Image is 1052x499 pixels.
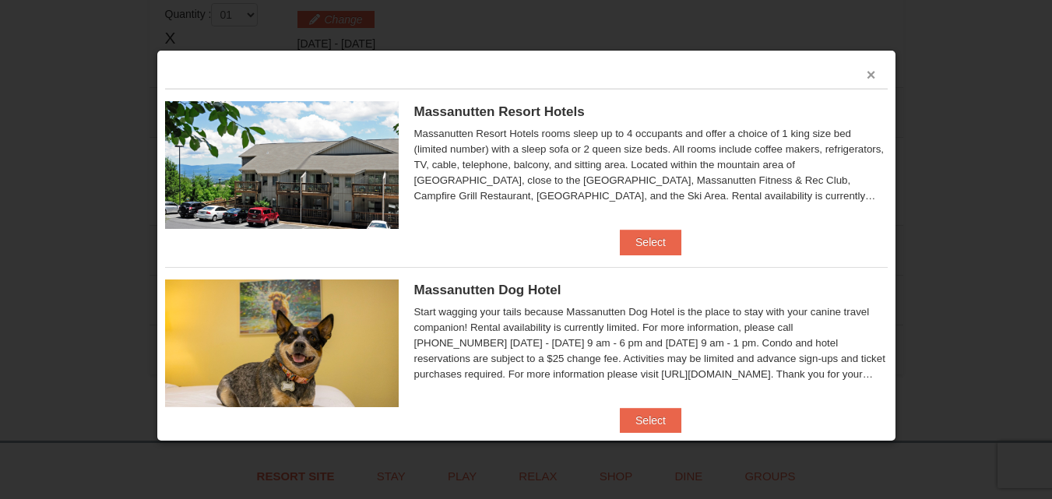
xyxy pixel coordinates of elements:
div: Massanutten Resort Hotels rooms sleep up to 4 occupants and offer a choice of 1 king size bed (li... [414,126,888,204]
button: Select [620,230,681,255]
button: × [867,67,876,83]
button: Select [620,408,681,433]
img: 19219026-1-e3b4ac8e.jpg [165,101,399,229]
span: Massanutten Dog Hotel [414,283,561,297]
span: Massanutten Resort Hotels [414,104,585,119]
div: Start wagging your tails because Massanutten Dog Hotel is the place to stay with your canine trav... [414,304,888,382]
img: 27428181-5-81c892a3.jpg [165,279,399,407]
